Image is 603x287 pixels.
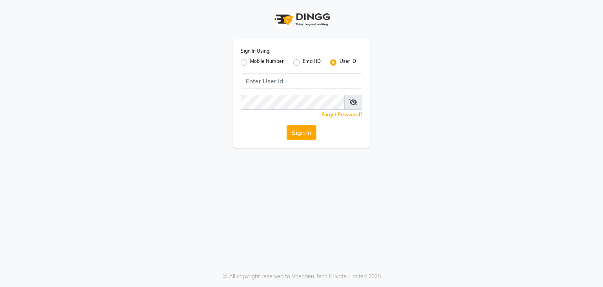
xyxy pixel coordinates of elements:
[287,125,316,140] button: Sign In
[270,8,333,31] img: logo1.svg
[322,112,362,118] a: Forgot Password?
[250,58,284,67] label: Mobile Number
[241,95,345,110] input: Username
[303,58,321,67] label: Email ID
[241,74,362,88] input: Username
[340,58,356,67] label: User ID
[241,48,270,55] label: Sign In Using:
